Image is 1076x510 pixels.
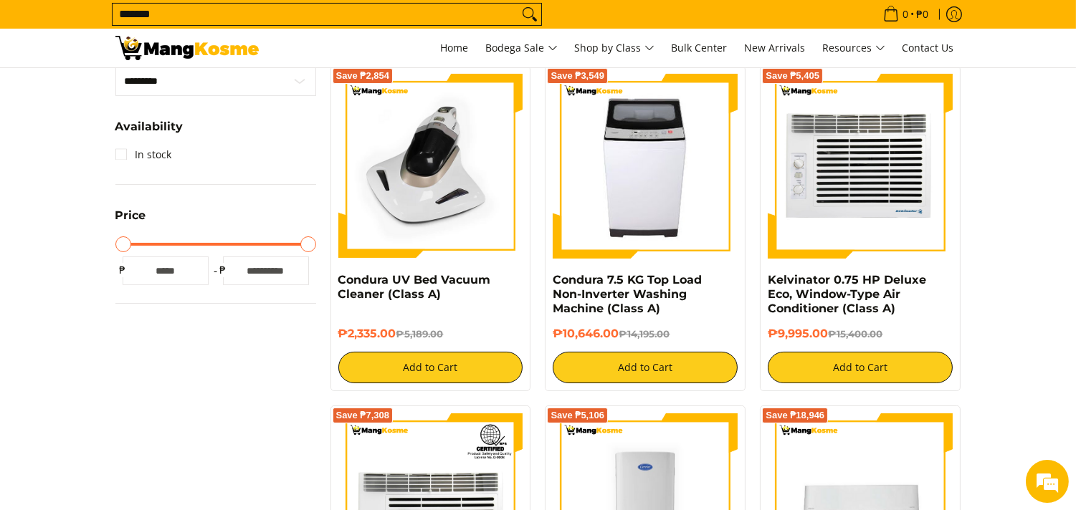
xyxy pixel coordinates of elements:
[575,39,654,57] span: Shop by Class
[115,121,184,143] summary: Open
[434,29,476,67] a: Home
[396,328,444,340] del: ₱5,189.00
[338,352,523,383] button: Add to Cart
[665,29,735,67] a: Bulk Center
[738,29,813,67] a: New Arrivals
[115,210,146,221] span: Price
[216,263,230,277] span: ₱
[619,328,670,340] del: ₱14,195.00
[518,4,541,25] button: Search
[901,9,911,19] span: 0
[479,29,565,67] a: Bodega Sale
[559,74,733,259] img: condura-7.5kg-topload-non-inverter-washing-machine-class-c-full-view-mang-kosme
[338,327,523,341] h6: ₱2,335.00
[553,352,738,383] button: Add to Cart
[745,41,806,54] span: New Arrivals
[115,121,184,133] span: Availability
[766,411,824,420] span: Save ₱18,946
[768,273,926,315] a: Kelvinator 0.75 HP Deluxe Eco, Window-Type Air Conditioner (Class A)
[823,39,885,57] span: Resources
[768,327,953,341] h6: ₱9,995.00
[336,72,390,80] span: Save ₱2,854
[338,273,491,301] a: Condura UV Bed Vacuum Cleaner (Class A)
[895,29,961,67] a: Contact Us
[553,273,702,315] a: Condura 7.5 KG Top Load Non-Inverter Washing Machine (Class A)
[828,328,882,340] del: ₱15,400.00
[273,29,961,67] nav: Main Menu
[879,6,933,22] span: •
[441,41,469,54] span: Home
[115,36,259,60] img: Search: 75 results found for &quot;class a&quot; | Mang Kosme
[551,411,604,420] span: Save ₱5,106
[486,39,558,57] span: Bodega Sale
[672,41,728,54] span: Bulk Center
[903,41,954,54] span: Contact Us
[115,263,130,277] span: ₱
[816,29,892,67] a: Resources
[551,72,604,80] span: Save ₱3,549
[336,411,390,420] span: Save ₱7,308
[768,352,953,383] button: Add to Cart
[768,74,953,259] img: kelvinator-.75hp-deluxe-eco-window-type-aircon-class-b-full-view-mang-kosme
[766,72,819,80] span: Save ₱5,405
[568,29,662,67] a: Shop by Class
[915,9,931,19] span: ₱0
[338,74,523,259] img: Condura UV Bed Vacuum Cleaner (Class A)
[553,327,738,341] h6: ₱10,646.00
[115,143,172,166] a: In stock
[115,210,146,232] summary: Open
